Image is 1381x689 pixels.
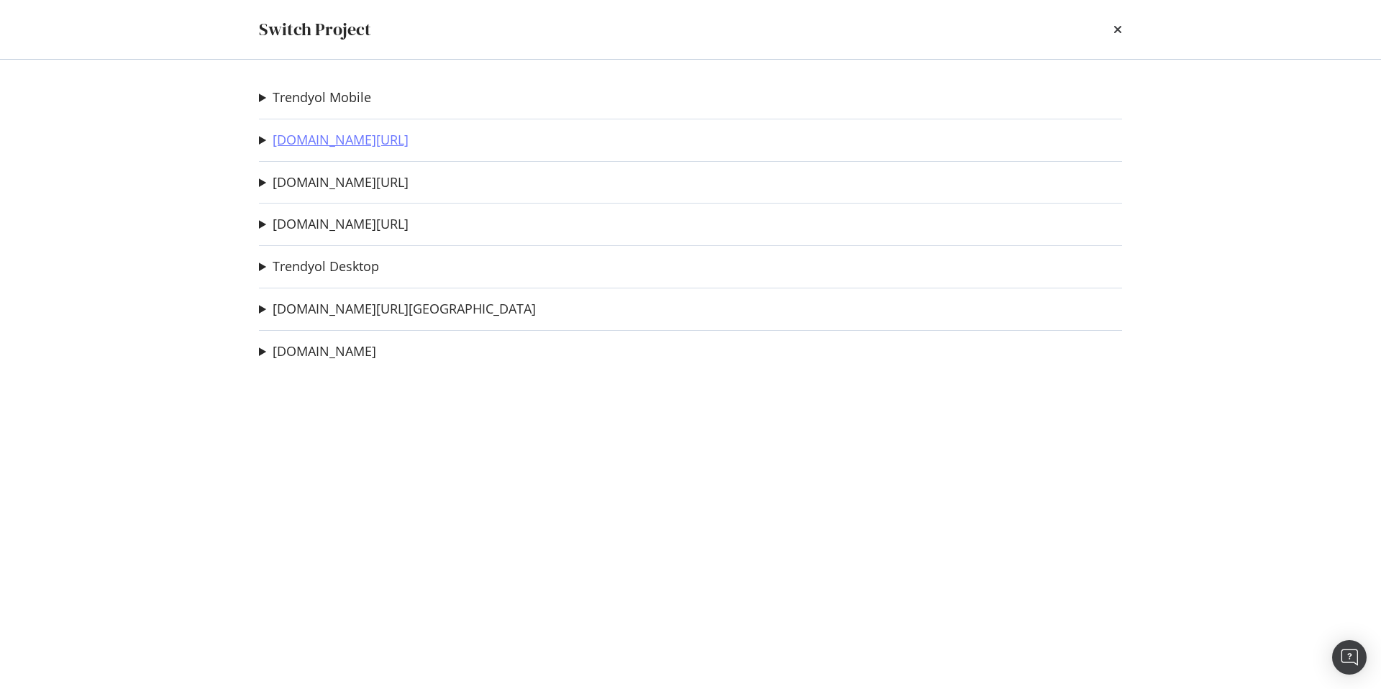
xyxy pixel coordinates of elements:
[273,344,376,359] a: [DOMAIN_NAME]
[273,301,536,316] a: [DOMAIN_NAME][URL][GEOGRAPHIC_DATA]
[273,132,409,147] a: [DOMAIN_NAME][URL]
[273,175,409,190] a: [DOMAIN_NAME][URL]
[273,90,371,105] a: Trendyol Mobile
[259,131,409,150] summary: [DOMAIN_NAME][URL]
[259,173,409,192] summary: [DOMAIN_NAME][URL]
[259,300,536,319] summary: [DOMAIN_NAME][URL][GEOGRAPHIC_DATA]
[259,215,409,234] summary: [DOMAIN_NAME][URL]
[1113,17,1122,42] div: times
[273,216,409,232] a: [DOMAIN_NAME][URL]
[1332,640,1367,675] div: Open Intercom Messenger
[259,88,371,107] summary: Trendyol Mobile
[259,17,371,42] div: Switch Project
[273,259,379,274] a: Trendyol Desktop
[259,342,376,361] summary: [DOMAIN_NAME]
[259,257,379,276] summary: Trendyol Desktop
